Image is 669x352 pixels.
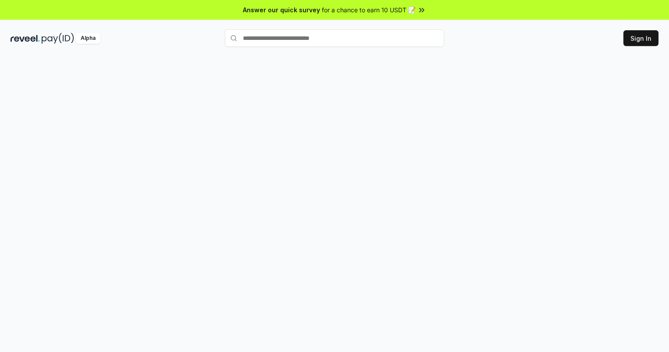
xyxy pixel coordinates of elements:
span: Answer our quick survey [243,5,320,14]
span: for a chance to earn 10 USDT 📝 [322,5,416,14]
img: pay_id [42,33,74,44]
div: Alpha [76,33,100,44]
img: reveel_dark [11,33,40,44]
button: Sign In [623,30,658,46]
